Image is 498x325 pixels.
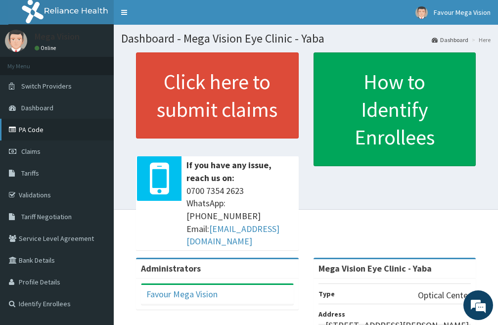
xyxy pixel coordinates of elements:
textarea: Type your message and hit 'Enter' [5,218,188,253]
p: Optical Center [418,289,471,302]
img: User Image [5,30,27,52]
a: Online [35,45,58,51]
span: Tariff Negotiation [21,212,72,221]
span: 0700 7354 2623 WhatsApp: [PHONE_NUMBER] Email: [186,185,294,248]
a: Favour Mega Vision [146,288,218,300]
a: [EMAIL_ADDRESS][DOMAIN_NAME] [186,223,279,247]
div: Chat with us now [51,55,166,68]
b: If you have any issue, reach us on: [186,159,272,184]
span: Switch Providers [21,82,72,91]
span: Claims [21,147,41,156]
b: Address [318,310,345,319]
img: d_794563401_company_1708531726252_794563401 [18,49,40,74]
h1: Dashboard - Mega Vision Eye Clinic - Yaba [121,32,491,45]
a: Dashboard [432,36,468,44]
b: Administrators [141,263,201,274]
a: How to Identify Enrollees [314,52,476,166]
span: We're online! [57,98,136,198]
span: Tariffs [21,169,39,178]
strong: Mega Vision Eye Clinic - Yaba [318,263,432,274]
p: Mega Vision [35,32,80,41]
span: Favour Mega Vision [434,8,491,17]
img: User Image [415,6,428,19]
li: Here [469,36,491,44]
div: Minimize live chat window [162,5,186,29]
span: Dashboard [21,103,53,112]
a: Click here to submit claims [136,52,299,139]
b: Type [318,289,335,298]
